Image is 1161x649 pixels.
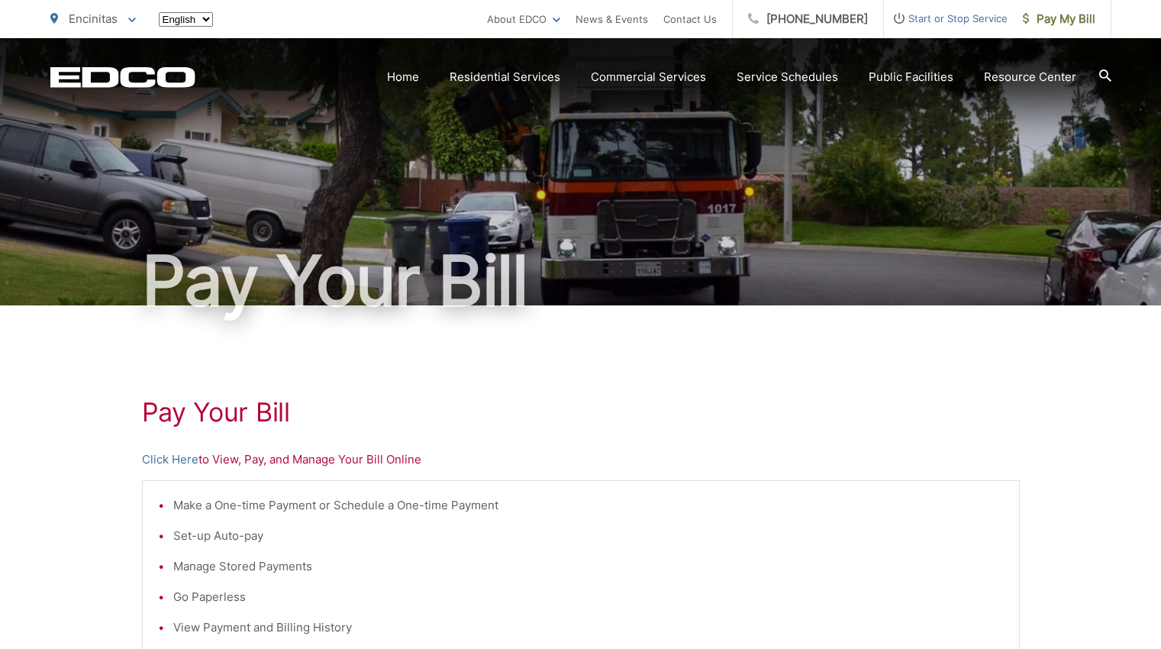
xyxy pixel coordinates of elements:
h1: Pay Your Bill [50,243,1111,319]
li: Manage Stored Payments [173,557,1004,576]
span: Encinitas [69,11,118,26]
a: Service Schedules [737,68,838,86]
a: News & Events [576,10,648,28]
a: Residential Services [450,68,560,86]
li: Make a One-time Payment or Schedule a One-time Payment [173,496,1004,515]
li: View Payment and Billing History [173,618,1004,637]
a: About EDCO [487,10,560,28]
a: Home [387,68,419,86]
select: Select a language [159,12,213,27]
a: EDCD logo. Return to the homepage. [50,66,195,88]
li: Set-up Auto-pay [173,527,1004,545]
li: Go Paperless [173,588,1004,606]
a: Public Facilities [869,68,953,86]
a: Resource Center [984,68,1076,86]
span: Pay My Bill [1023,10,1095,28]
a: Click Here [142,450,198,469]
a: Commercial Services [591,68,706,86]
a: Contact Us [663,10,717,28]
h1: Pay Your Bill [142,397,1020,428]
p: to View, Pay, and Manage Your Bill Online [142,450,1020,469]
